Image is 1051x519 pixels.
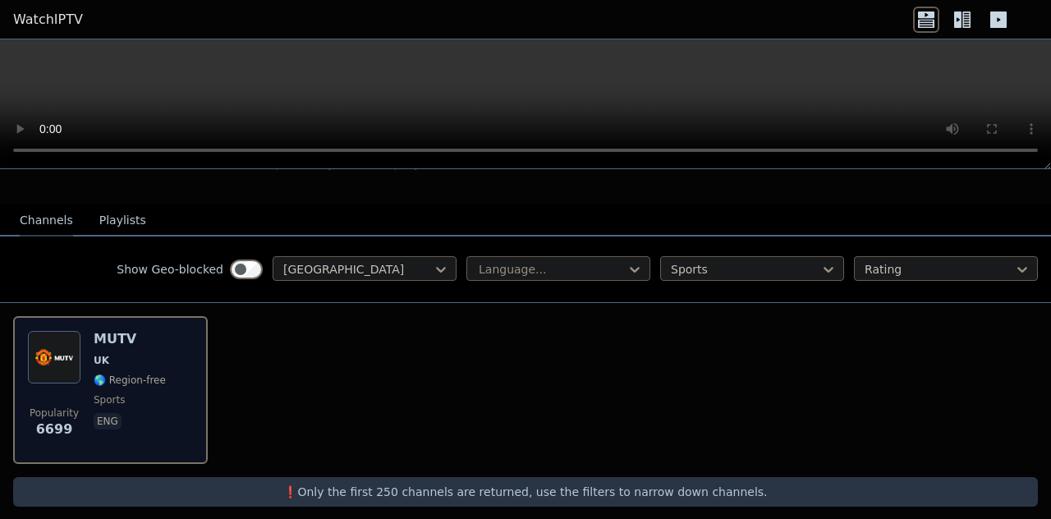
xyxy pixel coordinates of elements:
[20,205,73,237] button: Channels
[28,331,80,384] img: MUTV
[117,261,223,278] label: Show Geo-blocked
[36,420,73,439] span: 6699
[94,393,125,406] span: sports
[13,10,83,30] a: WatchIPTV
[30,406,79,420] span: Popularity
[94,354,109,367] span: UK
[94,413,122,429] p: eng
[99,205,146,237] button: Playlists
[94,374,166,387] span: 🌎 Region-free
[20,484,1031,500] p: ❗️Only the first 250 channels are returned, use the filters to narrow down channels.
[94,331,166,347] h6: MUTV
